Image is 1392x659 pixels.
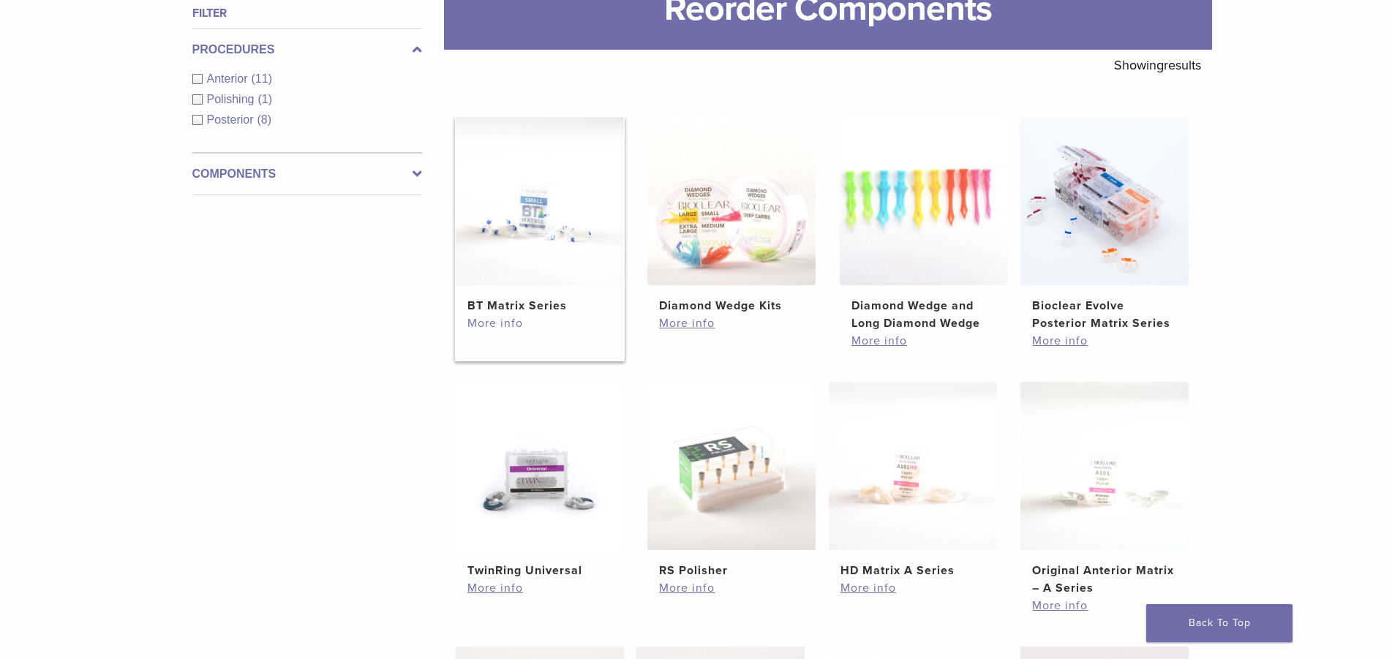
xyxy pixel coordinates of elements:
[840,579,985,597] a: More info
[647,117,817,315] a: Diamond Wedge KitsDiamond Wedge Kits
[1020,382,1189,550] img: Original Anterior Matrix - A Series
[647,117,816,285] img: Diamond Wedge Kits
[647,382,816,550] img: RS Polisher
[1020,117,1189,285] img: Bioclear Evolve Posterior Matrix Series
[1032,562,1177,597] h2: Original Anterior Matrix – A Series
[455,382,625,579] a: TwinRing UniversalTwinRing Universal
[1032,332,1177,350] a: More info
[840,562,985,579] h2: HD Matrix A Series
[467,315,612,332] a: More info
[467,562,612,579] h2: TwinRing Universal
[1020,117,1190,332] a: Bioclear Evolve Posterior Matrix SeriesBioclear Evolve Posterior Matrix Series
[455,117,625,315] a: BT Matrix SeriesBT Matrix Series
[840,117,1008,285] img: Diamond Wedge and Long Diamond Wedge
[659,562,804,579] h2: RS Polisher
[257,113,272,126] span: (8)
[192,4,422,22] h4: Filter
[1114,50,1201,80] p: Showing results
[207,72,252,85] span: Anterior
[659,315,804,332] a: More info
[659,579,804,597] a: More info
[467,297,612,315] h2: BT Matrix Series
[647,382,817,579] a: RS PolisherRS Polisher
[207,93,258,105] span: Polishing
[828,382,998,579] a: HD Matrix A SeriesHD Matrix A Series
[456,117,624,285] img: BT Matrix Series
[839,117,1009,332] a: Diamond Wedge and Long Diamond WedgeDiamond Wedge and Long Diamond Wedge
[467,579,612,597] a: More info
[659,297,804,315] h2: Diamond Wedge Kits
[1146,604,1293,642] a: Back To Top
[192,41,422,59] label: Procedures
[851,297,996,332] h2: Diamond Wedge and Long Diamond Wedge
[1032,597,1177,614] a: More info
[1020,382,1190,597] a: Original Anterior Matrix - A SeriesOriginal Anterior Matrix – A Series
[1032,297,1177,332] h2: Bioclear Evolve Posterior Matrix Series
[252,72,272,85] span: (11)
[851,332,996,350] a: More info
[829,382,997,550] img: HD Matrix A Series
[207,113,257,126] span: Posterior
[257,93,272,105] span: (1)
[192,165,422,183] label: Components
[456,382,624,550] img: TwinRing Universal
